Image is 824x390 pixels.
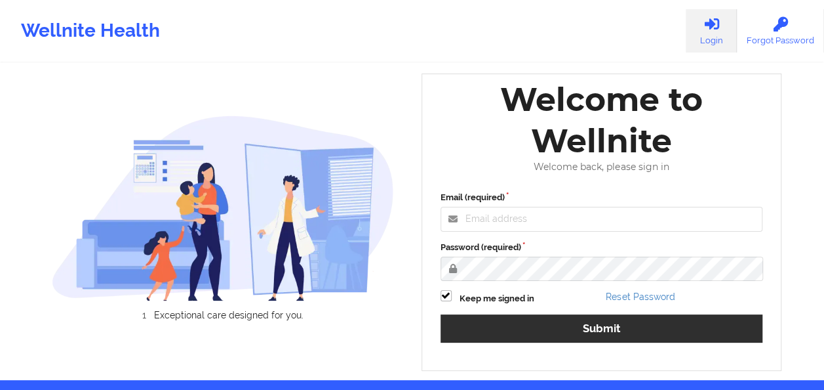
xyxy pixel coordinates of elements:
[737,9,824,53] a: Forgot Password
[52,115,394,301] img: wellnite-auth-hero_200.c722682e.png
[441,314,763,343] button: Submit
[441,207,763,232] input: Email address
[606,292,675,302] a: Reset Password
[460,292,534,305] label: Keep me signed in
[441,191,763,204] label: Email (required)
[64,310,394,320] li: Exceptional care designed for you.
[431,79,772,162] div: Welcome to Wellnite
[431,162,772,173] div: Welcome back, please sign in
[441,241,763,254] label: Password (required)
[686,9,737,53] a: Login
